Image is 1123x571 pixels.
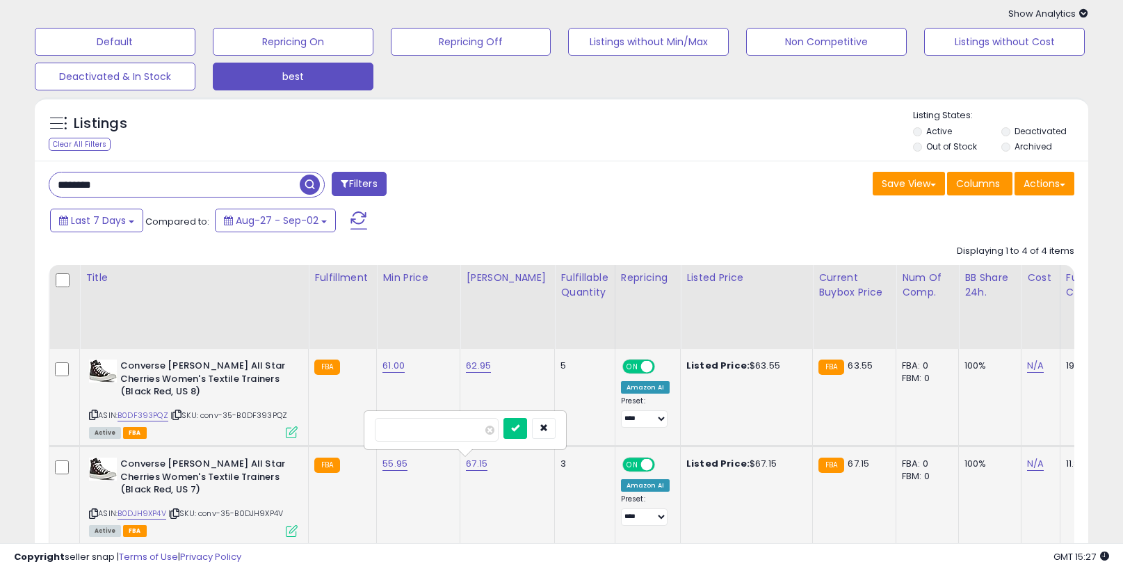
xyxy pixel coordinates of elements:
span: Show Analytics [1008,7,1088,20]
div: Fulfillment Cost [1066,271,1120,300]
div: Clear All Filters [49,138,111,151]
div: 3 [560,458,604,470]
b: Listed Price: [686,359,750,372]
div: $63.55 [686,360,802,372]
div: Amazon AI [621,381,670,394]
div: FBM: 0 [902,470,948,483]
div: Title [86,271,302,285]
span: | SKU: conv-35-B0DJH9XP4V [168,508,283,519]
button: Listings without Cost [924,28,1085,56]
a: 67.15 [466,457,487,471]
button: Columns [947,172,1012,195]
div: FBA: 0 [902,360,948,372]
span: Last 7 Days [71,214,126,227]
button: Aug-27 - Sep-02 [215,209,336,232]
img: 41Zx6BpXxyL._SL40_.jpg [89,360,117,383]
a: 62.95 [466,359,491,373]
div: Listed Price [686,271,807,285]
label: Archived [1015,140,1052,152]
b: Listed Price: [686,457,750,470]
button: best [213,63,373,90]
div: Displaying 1 to 4 of 4 items [957,245,1074,258]
div: Preset: [621,396,670,428]
button: Filters [332,172,386,196]
button: Save View [873,172,945,195]
small: FBA [818,360,844,375]
a: 55.95 [382,457,407,471]
span: ON [624,361,641,373]
button: Deactivated & In Stock [35,63,195,90]
label: Deactivated [1015,125,1067,137]
span: Aug-27 - Sep-02 [236,214,318,227]
label: Active [926,125,952,137]
div: ASIN: [89,458,298,535]
span: FBA [123,525,147,537]
span: 2025-09-13 15:27 GMT [1053,550,1109,563]
a: 61.00 [382,359,405,373]
div: Num of Comp. [902,271,953,300]
div: 5 [560,360,604,372]
div: 100% [964,458,1010,470]
span: 63.55 [848,359,873,372]
button: Default [35,28,195,56]
button: Actions [1015,172,1074,195]
span: ON [624,459,641,471]
button: Repricing Off [391,28,551,56]
a: Privacy Policy [180,550,241,563]
span: Columns [956,177,1000,191]
a: N/A [1027,359,1044,373]
div: BB Share 24h. [964,271,1015,300]
small: FBA [314,458,340,473]
b: Converse [PERSON_NAME] All Star Cherries Women's Textile Trainers (Black Red, US 7) [120,458,289,500]
span: 67.15 [848,457,869,470]
div: Amazon AI [621,479,670,492]
a: B0DJH9XP4V [118,508,166,520]
label: Out of Stock [926,140,977,152]
div: 11.89 [1066,458,1115,470]
span: All listings currently available for purchase on Amazon [89,525,121,537]
button: Non Competitive [746,28,907,56]
h5: Listings [74,114,127,134]
div: Preset: [621,494,670,526]
b: Converse [PERSON_NAME] All Star Cherries Women's Textile Trainers (Black Red, US 8) [120,360,289,402]
button: Listings without Min/Max [568,28,729,56]
span: OFF [652,459,674,471]
div: Fulfillable Quantity [560,271,608,300]
div: 100% [964,360,1010,372]
small: FBA [818,458,844,473]
div: 194.95 [1066,360,1115,372]
div: FBM: 0 [902,372,948,385]
span: | SKU: conv-35-B0DF393PQZ [170,410,287,421]
span: FBA [123,427,147,439]
span: All listings currently available for purchase on Amazon [89,427,121,439]
span: OFF [652,361,674,373]
div: [PERSON_NAME] [466,271,549,285]
strong: Copyright [14,550,65,563]
div: $67.15 [686,458,802,470]
a: Terms of Use [119,550,178,563]
div: Fulfillment [314,271,371,285]
p: Listing States: [913,109,1088,122]
div: Cost [1027,271,1054,285]
div: Current Buybox Price [818,271,890,300]
div: ASIN: [89,360,298,437]
div: Min Price [382,271,454,285]
a: B0DF393PQZ [118,410,168,421]
div: seller snap | | [14,551,241,564]
span: Compared to: [145,215,209,228]
small: FBA [314,360,340,375]
div: FBA: 0 [902,458,948,470]
div: Repricing [621,271,674,285]
img: 41Zx6BpXxyL._SL40_.jpg [89,458,117,481]
button: Last 7 Days [50,209,143,232]
button: Repricing On [213,28,373,56]
a: N/A [1027,457,1044,471]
